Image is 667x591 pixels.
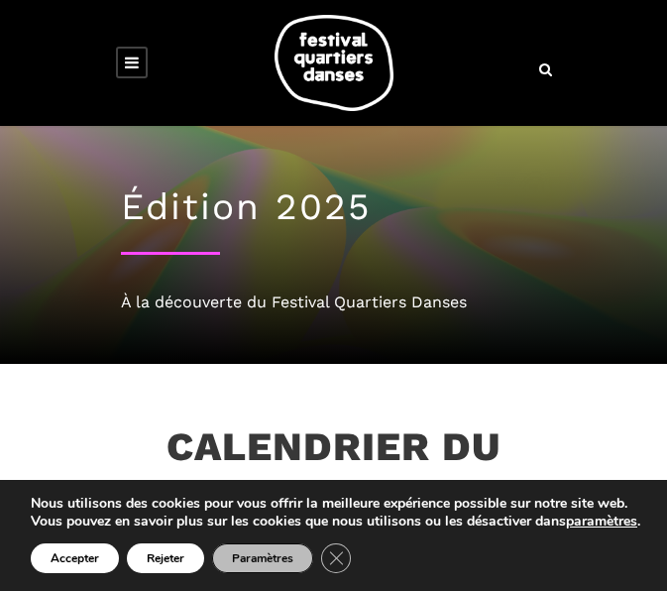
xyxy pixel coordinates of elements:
[212,543,313,573] button: Paramètres
[275,15,393,111] img: logo-fqd-med
[321,543,351,573] button: Close GDPR Cookie Banner
[121,185,547,229] h1: Édition 2025
[31,513,640,531] p: Vous pouvez en savoir plus sur les cookies que nous utilisons ou les désactiver dans .
[566,513,637,531] button: paramètres
[121,290,547,315] div: À la découverte du Festival Quartiers Danses
[31,543,119,573] button: Accepter
[31,495,640,513] p: Nous utilisons des cookies pour vous offrir la meilleure expérience possible sur notre site web.
[121,423,547,519] h3: Calendrier du festival
[127,543,204,573] button: Rejeter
